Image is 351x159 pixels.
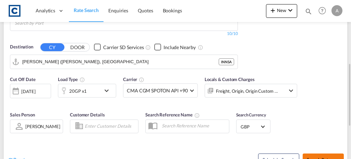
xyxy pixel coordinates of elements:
md-icon: icon-plus 400-fg [269,6,277,14]
div: [DATE] [21,88,35,94]
span: Rate Search [74,7,99,13]
span: GBP [241,124,260,130]
md-icon: icon-information-outline [80,77,85,82]
md-icon: icon-chevron-down [287,87,295,95]
img: 1fdb9190129311efbfaf67cbb4249bed.jpeg [7,3,22,19]
div: Include Nearby [164,44,196,51]
md-icon: icon-chevron-down [102,87,114,95]
div: 10/10 [227,31,238,37]
span: Search Reference Name [145,112,200,117]
span: Help [316,5,328,16]
span: Carrier [123,77,144,82]
md-icon: The selected Trucker/Carrierwill be displayed in the rate results If the rates are from another f... [139,77,144,82]
div: Freight Origin Origin Custom Factory Stuffingicon-chevron-down [205,84,297,98]
div: 20GP x1 [69,86,87,96]
span: Load Type [58,77,85,82]
span: Sales Person [10,112,35,117]
span: Customer Details [70,112,105,117]
div: Carrier SD Services [103,44,144,51]
md-input-container: Jawaharlal Nehru (Nhava Sheva), INNSA [10,55,238,69]
span: Cut Off Date [10,77,36,82]
md-select: Select Currency: £ GBPUnited Kingdom Pound [240,122,267,132]
md-datepicker: Select [10,98,15,107]
div: 20GP x1icon-chevron-down [58,84,116,98]
div: icon-magnify [305,8,312,18]
div: Freight Origin Origin Custom Factory Stuffing [216,86,278,96]
button: DOOR [65,43,89,51]
input: Search by Port [22,57,219,67]
md-icon: icon-chevron-down [286,6,294,14]
input: Chips input. [15,18,80,29]
md-icon: Unchecked: Ignores neighbouring ports when fetching rates.Checked : Includes neighbouring ports w... [198,45,203,50]
md-select: Sales Person: Alfie Kybert [25,121,61,131]
md-checkbox: Checkbox No Ink [154,44,196,51]
span: Search Currency [236,112,266,117]
span: New [269,8,294,13]
input: Enter Customer Details [85,121,136,132]
md-icon: Unchecked: Search for CY (Container Yard) services for all selected carriers.Checked : Search for... [145,45,151,50]
span: Enquiries [108,8,128,13]
div: A [331,5,342,16]
div: Help [316,5,331,17]
button: CY [40,43,64,51]
div: [DATE] [10,84,51,98]
input: Search Reference Name [158,121,229,131]
span: Destination [10,44,33,50]
span: Analytics [36,7,55,14]
button: icon-plus 400-fgNewicon-chevron-down [266,4,297,18]
div: INNSA [219,58,234,65]
span: Quotes [138,8,153,13]
md-icon: Your search will be saved by the below given name [194,113,200,118]
div: [PERSON_NAME] [25,124,60,129]
span: Bookings [163,8,182,13]
md-checkbox: Checkbox No Ink [94,44,144,51]
span: CMA CGM SPOTON API +90 [127,87,188,94]
md-icon: icon-magnify [305,8,312,15]
span: Locals & Custom Charges [205,77,255,82]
